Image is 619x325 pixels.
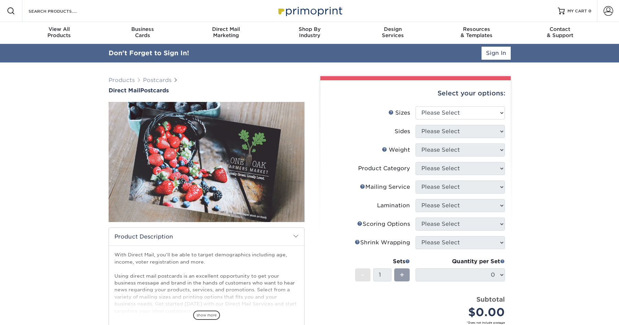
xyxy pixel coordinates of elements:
a: Sign In [482,47,511,60]
a: Direct MailMarketing [184,22,268,44]
div: Shrink Wrapping [355,239,410,247]
h2: Product Description [109,228,304,245]
div: Mailing Service [360,183,410,191]
span: Direct Mail [109,87,140,94]
div: Don't Forget to Sign In! [109,48,189,58]
h1: Postcards [109,87,305,94]
span: Design [351,26,435,32]
div: Industry [268,26,351,38]
div: Lamination [377,201,410,210]
div: Product Category [358,164,410,173]
a: Direct MailPostcards [109,87,305,94]
div: Sets [355,257,410,266]
a: DesignServices [351,22,435,44]
div: Sizes [388,109,410,117]
span: Business [101,26,184,32]
div: Weight [382,146,410,154]
a: BusinessCards [101,22,184,44]
small: *Does not include postage [331,321,505,325]
a: View AllProducts [18,22,101,44]
div: & Support [518,26,602,38]
span: Shop By [268,26,351,32]
a: Contact& Support [518,22,602,44]
div: Marketing [184,26,268,38]
a: Products [109,77,135,83]
p: With Direct Mail, you’ll be able to target demographics including age, income, voter registration... [114,251,299,314]
span: + [400,270,404,280]
span: show more [193,311,220,320]
a: Resources& Templates [435,22,518,44]
div: Cards [101,26,184,38]
span: Contact [518,26,602,32]
span: MY CART [567,8,587,14]
span: Resources [435,26,518,32]
span: Direct Mail [184,26,268,32]
a: Shop ByIndustry [268,22,351,44]
div: Products [18,26,101,38]
span: View All [18,26,101,32]
div: Sides [395,127,410,136]
div: Select your options: [326,80,505,106]
div: Scoring Options [357,220,410,228]
a: Postcards [143,77,172,83]
div: $0.00 [421,304,505,321]
span: - [361,270,364,280]
img: Direct Mail 01 [109,94,305,230]
img: Primoprint [275,3,344,18]
div: Services [351,26,435,38]
strong: Subtotal [476,295,505,303]
div: Quantity per Set [416,257,505,266]
div: & Templates [435,26,518,38]
input: SEARCH PRODUCTS..... [28,7,95,15]
span: 0 [588,9,592,13]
